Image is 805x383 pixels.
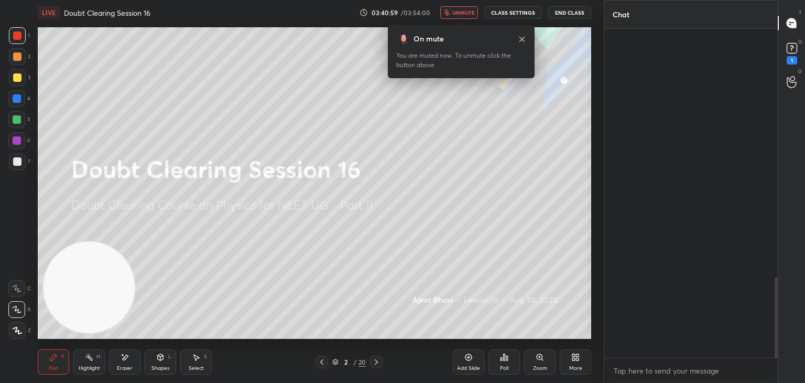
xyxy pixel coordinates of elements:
[358,357,366,367] div: 20
[787,56,797,65] div: 1
[569,366,582,371] div: More
[396,51,526,70] div: You are muted now. To unmute click the button above
[9,153,30,170] div: 7
[604,29,778,358] div: grid
[49,366,58,371] div: Pen
[61,354,64,359] div: P
[151,366,169,371] div: Shapes
[9,69,30,86] div: 3
[440,6,478,19] button: unmute
[9,48,30,65] div: 2
[38,6,60,19] div: LIVE
[604,1,638,28] p: Chat
[64,8,150,18] h4: Doubt Clearing Session 16
[798,38,802,46] p: D
[8,301,31,318] div: X
[8,90,30,107] div: 4
[117,366,133,371] div: Eraser
[8,132,30,149] div: 6
[8,280,31,297] div: C
[189,366,204,371] div: Select
[8,111,30,128] div: 5
[96,354,100,359] div: H
[79,366,100,371] div: Highlight
[533,366,547,371] div: Zoom
[168,354,171,359] div: L
[414,34,444,45] div: On mute
[500,366,508,371] div: Poll
[341,359,351,365] div: 2
[9,27,30,44] div: 1
[204,354,207,359] div: S
[799,8,802,16] p: T
[548,6,591,19] button: End Class
[353,359,356,365] div: /
[9,322,31,339] div: Z
[798,67,802,75] p: G
[457,366,480,371] div: Add Slide
[484,6,542,19] button: CLASS SETTINGS
[452,9,475,16] span: unmute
